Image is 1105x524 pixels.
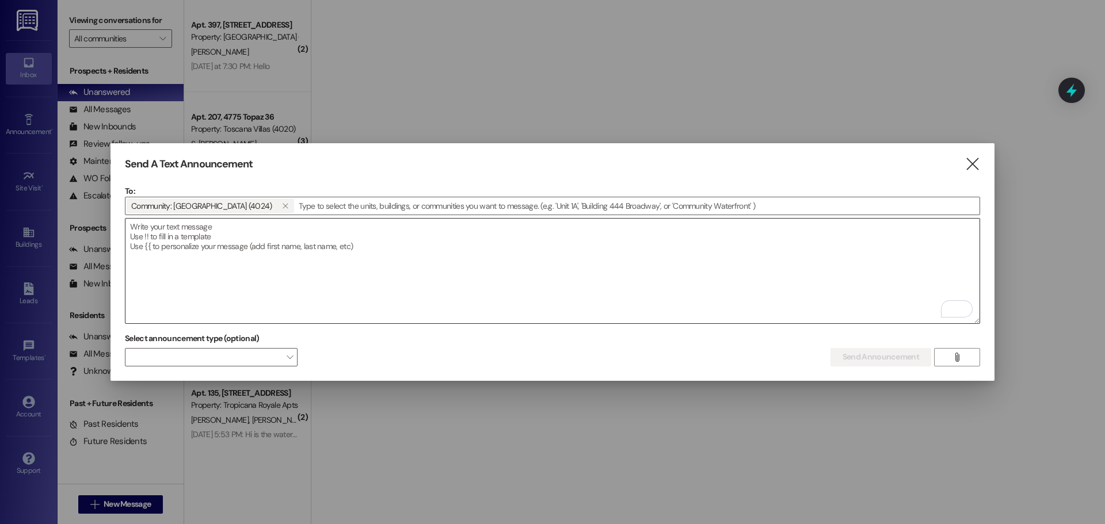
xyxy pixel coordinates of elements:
span: Community: University Gardens Apts (4024) [131,198,272,213]
button: Send Announcement [830,348,931,366]
h3: Send A Text Announcement [125,158,253,171]
i:  [952,353,961,362]
p: To: [125,185,980,197]
i:  [282,201,288,211]
label: Select announcement type (optional) [125,330,260,347]
input: Type to select the units, buildings, or communities you want to message. (e.g. 'Unit 1A', 'Buildi... [295,197,980,215]
textarea: To enrich screen reader interactions, please activate Accessibility in Grammarly extension settings [125,219,980,323]
i:  [965,158,980,170]
div: To enrich screen reader interactions, please activate Accessibility in Grammarly extension settings [125,218,980,324]
span: Send Announcement [843,351,919,363]
button: Community: University Gardens Apts (4024) [277,198,294,213]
